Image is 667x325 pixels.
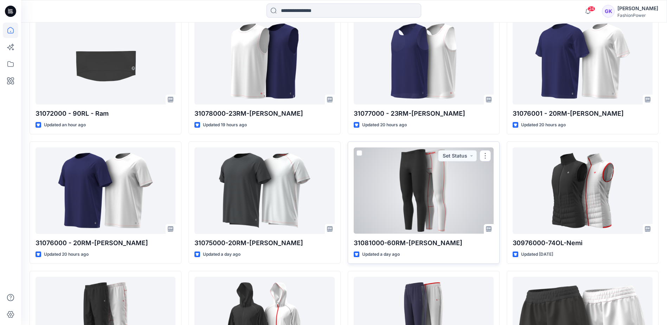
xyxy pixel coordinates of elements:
p: Updated 19 hours ago [203,121,247,129]
p: Updated 20 hours ago [362,121,407,129]
div: GK [602,5,615,18]
p: Updated [DATE] [521,251,553,258]
div: [PERSON_NAME] [617,4,658,13]
p: 31077000 - 23RM-[PERSON_NAME] [354,109,494,119]
a: 31081000-60RM-Rick [354,147,494,234]
p: 31076000 - 20RM-[PERSON_NAME] [36,238,175,248]
p: Updated 20 hours ago [521,121,566,129]
p: Updated a day ago [362,251,400,258]
p: 30976000-74OL-Nemi [513,238,653,248]
p: 31076001 - 20RM-[PERSON_NAME] [513,109,653,119]
span: 24 [588,6,595,12]
a: 31078000-23RM-Ryder [194,18,334,104]
a: 31076001 - 20RM-Robert [513,18,653,104]
p: 31075000-20RM-[PERSON_NAME] [194,238,334,248]
p: 31078000-23RM-[PERSON_NAME] [194,109,334,119]
a: 31072000 - 90RL - Ram [36,18,175,104]
div: FashionPower [617,13,658,18]
p: Updated 20 hours ago [44,251,89,258]
a: 30976000-74OL-Nemi [513,147,653,234]
p: Updated a day ago [203,251,240,258]
p: 31072000 - 90RL - Ram [36,109,175,119]
a: 31077000 - 23RM-Robbie [354,18,494,104]
p: 31081000-60RM-[PERSON_NAME] [354,238,494,248]
p: Updated an hour ago [44,121,86,129]
a: 31076000 - 20RM-Robert [36,147,175,234]
a: 31075000-20RM-Ron [194,147,334,234]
